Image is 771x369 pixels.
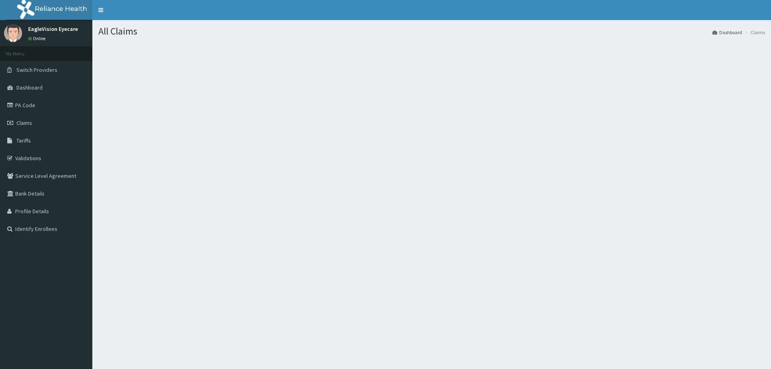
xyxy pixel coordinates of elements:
[16,66,57,73] span: Switch Providers
[712,29,742,36] a: Dashboard
[98,26,765,37] h1: All Claims
[16,119,32,126] span: Claims
[28,36,47,41] a: Online
[28,26,78,32] p: EagleVision Eyecare
[4,24,22,42] img: User Image
[16,137,31,144] span: Tariffs
[16,84,43,91] span: Dashboard
[743,29,765,36] li: Claims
